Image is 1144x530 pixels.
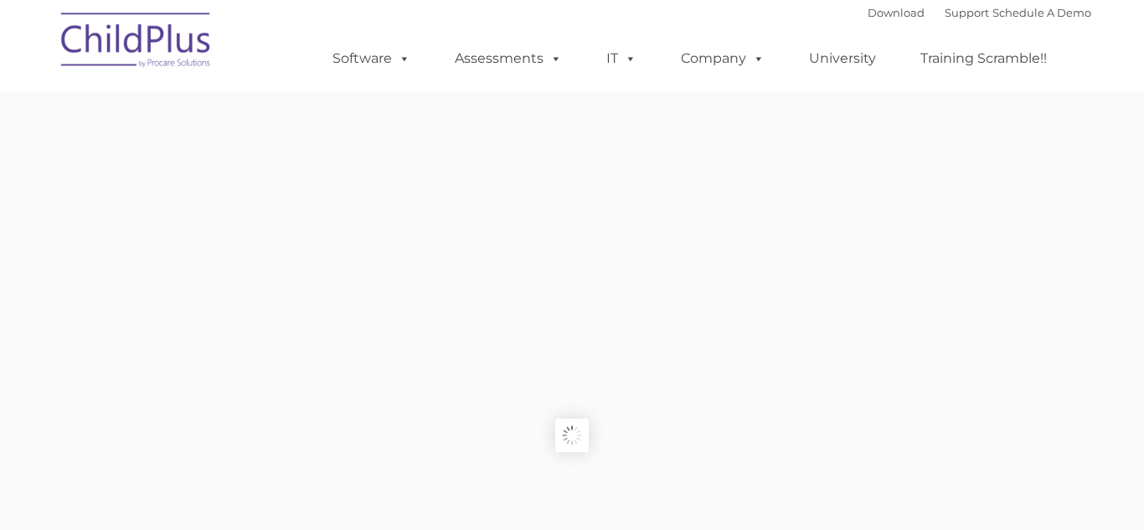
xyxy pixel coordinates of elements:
[992,6,1091,19] a: Schedule A Demo
[316,42,427,75] a: Software
[590,42,653,75] a: IT
[792,42,893,75] a: University
[664,42,781,75] a: Company
[868,6,1091,19] font: |
[904,42,1064,75] a: Training Scramble!!
[53,1,220,85] img: ChildPlus by Procare Solutions
[945,6,989,19] a: Support
[868,6,925,19] a: Download
[438,42,579,75] a: Assessments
